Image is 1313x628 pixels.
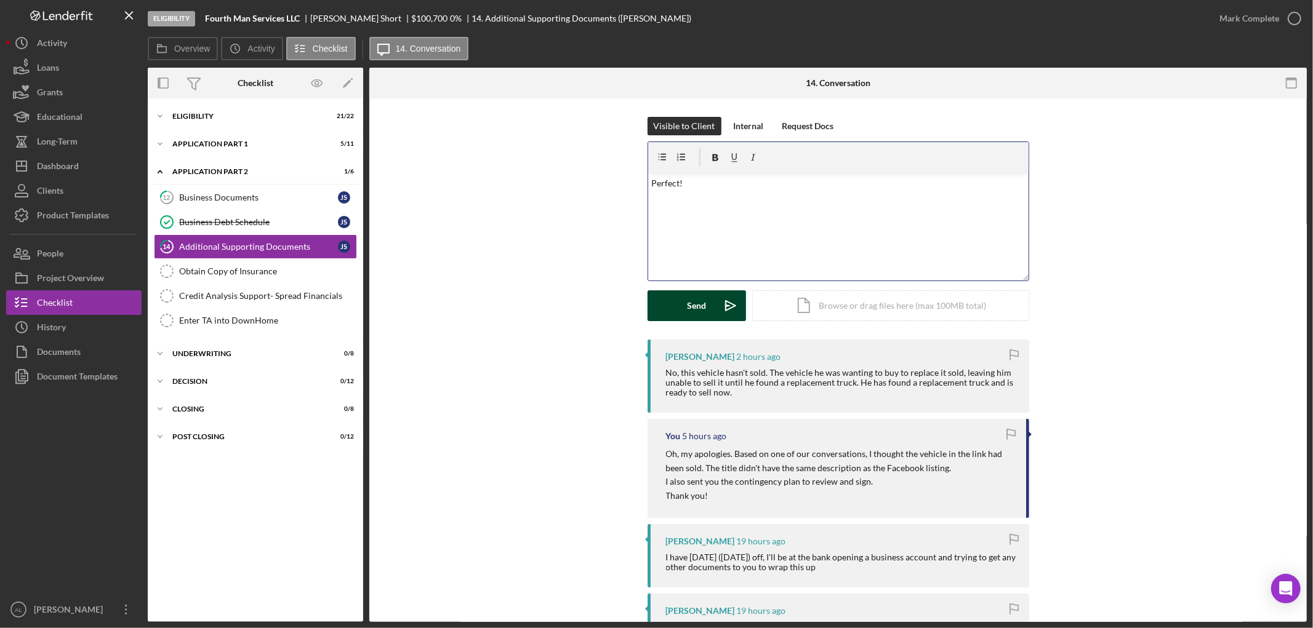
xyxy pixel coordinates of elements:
div: 0 / 12 [332,433,354,440]
button: AL[PERSON_NAME] [6,597,142,622]
p: Perfect! [651,177,1025,190]
time: 2025-10-07 18:58 [737,352,781,362]
div: 0 / 8 [332,350,354,357]
button: Document Templates [6,364,142,389]
div: Underwriting [172,350,323,357]
button: Project Overview [6,266,142,290]
div: Closing [172,405,323,413]
p: I also sent you the contingency plan to review and sign. [666,475,1014,488]
div: Additional Supporting Documents [179,242,338,252]
div: Product Templates [37,203,109,231]
div: [PERSON_NAME] [666,536,735,546]
div: Post Closing [172,433,323,440]
div: Internal [734,117,764,135]
div: Loans [37,55,59,83]
a: 12Business DocumentsJS [154,185,357,210]
div: Business Debt Schedule [179,217,338,227]
label: Checklist [313,44,348,54]
div: I have [DATE] ([DATE]) off, I'll be at the bank opening a business account and trying to get any ... [666,552,1017,572]
div: J S [338,191,350,204]
div: History [37,315,66,343]
div: Checklist [238,78,273,88]
div: Eligibility [148,11,195,26]
button: Grants [6,80,142,105]
b: Fourth Man Services LLC [205,14,300,23]
button: People [6,241,142,266]
div: Open Intercom Messenger [1271,574,1301,603]
a: Credit Analysis Support- Spread Financials [154,284,357,308]
span: $100,700 [412,13,448,23]
div: 0 / 12 [332,378,354,385]
div: Educational [37,105,82,132]
button: Visible to Client [648,117,721,135]
div: 0 % [450,14,462,23]
button: Checklist [286,37,356,60]
button: Dashboard [6,154,142,178]
time: 2025-10-07 15:32 [683,431,727,441]
p: Thank you! [666,489,1014,503]
div: No, this vehicle hasn't sold. The vehicle he was wanting to buy to replace it sold, leaving him u... [666,368,1017,397]
label: Overview [174,44,210,54]
tspan: 14 [163,242,171,250]
div: Visible to Client [654,117,715,135]
div: J S [338,216,350,228]
div: 5 / 11 [332,140,354,148]
div: Mark Complete [1219,6,1279,31]
div: 1 / 6 [332,168,354,175]
div: People [37,241,63,269]
p: Oh, my apologies. Based on one of our conversations, I thought the vehicle in the link had been s... [666,447,1014,475]
button: History [6,315,142,340]
button: Clients [6,178,142,203]
a: 14Additional Supporting DocumentsJS [154,234,357,259]
div: Application Part 1 [172,140,323,148]
div: Send [687,290,706,321]
div: Long-Term [37,129,78,157]
div: 14. Additional Supporting Documents ([PERSON_NAME]) [472,14,692,23]
button: Documents [6,340,142,364]
div: Eligibility [172,113,323,120]
a: Business Debt ScheduleJS [154,210,357,234]
div: [PERSON_NAME] [31,597,111,625]
div: Credit Analysis Support- Spread Financials [179,291,356,301]
div: You [666,431,681,441]
button: Overview [148,37,218,60]
a: Enter TA into DownHome [154,308,357,333]
div: Activity [37,31,67,58]
label: Activity [247,44,275,54]
div: 0 / 8 [332,405,354,413]
button: Loans [6,55,142,80]
div: Clients [37,178,63,206]
button: Educational [6,105,142,129]
button: Checklist [6,290,142,315]
button: Activity [6,31,142,55]
a: Obtain Copy of Insurance [154,259,357,284]
div: Project Overview [37,266,104,293]
div: [PERSON_NAME] Short [310,14,412,23]
a: Long-Term [6,129,142,154]
div: Grants [37,80,63,108]
div: 14. Conversation [806,78,870,88]
div: 21 / 22 [332,113,354,120]
tspan: 12 [163,193,171,201]
div: Decision [172,378,323,385]
button: Activity [221,37,283,60]
div: [PERSON_NAME] [666,606,735,616]
div: Obtain Copy of Insurance [179,266,356,276]
a: Product Templates [6,203,142,228]
div: Request Docs [782,117,834,135]
time: 2025-10-07 01:12 [737,606,786,616]
div: Business Documents [179,193,338,202]
div: Checklist [37,290,73,318]
button: Mark Complete [1207,6,1307,31]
